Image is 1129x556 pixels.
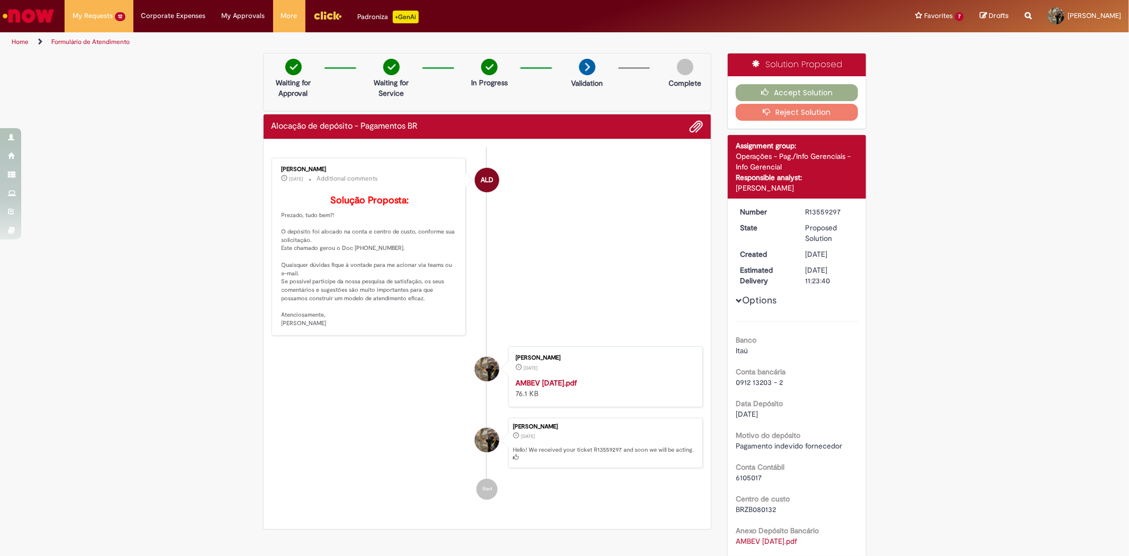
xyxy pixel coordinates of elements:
p: Hello! We received your ticket R13559297 and soon we will be acting. [513,446,697,462]
small: Additional comments [317,174,378,183]
b: Solução Proposta: [330,194,409,207]
b: Anexo Depósito Bancário [736,526,819,535]
b: Conta Contábil [736,462,784,472]
span: Favorites [924,11,953,21]
div: Andressa Luiza Da Silva [475,168,499,192]
button: Add attachments [689,120,703,133]
span: 12 [115,12,125,21]
p: Complete [669,78,701,88]
span: My Approvals [222,11,265,21]
p: In Progress [471,77,508,88]
time: 23/09/2025 14:23:36 [805,249,827,259]
b: Data Depósito [736,399,783,408]
div: 76.1 KB [516,378,692,399]
img: click_logo_yellow_360x200.png [313,7,342,23]
img: img-circle-grey.png [677,59,693,75]
time: 25/09/2025 15:28:03 [290,176,304,182]
a: Download AMBEV 14.08.2025.pdf [736,536,797,546]
h2: Alocação de depósito - Pagamentos BR Ticket history [272,122,418,131]
div: 23/09/2025 14:23:36 [805,249,854,259]
span: [DATE] [290,176,304,182]
time: 23/09/2025 14:23:36 [521,433,535,440]
span: [DATE] [736,409,758,419]
div: Solution Proposed [728,53,866,76]
time: 23/09/2025 14:23:13 [523,365,538,371]
span: [PERSON_NAME] [1068,11,1121,20]
dt: Number [732,207,797,217]
span: ALD [481,167,493,193]
a: Drafts [980,11,1009,21]
span: [DATE] [523,365,538,371]
div: [PERSON_NAME] [736,183,858,193]
div: R13559297 [805,207,854,217]
div: Responsible analyst: [736,172,858,183]
p: +GenAi [393,11,419,23]
img: check-circle-green.png [481,59,498,75]
li: Willian Henrique Dos Santos [272,418,703,469]
span: 0912 13203 - 2 [736,378,783,387]
span: 7 [955,12,964,21]
b: Motivo do depósito [736,431,800,440]
div: Padroniza [358,11,419,23]
dt: State [732,222,797,233]
p: Waiting for Service [366,77,417,98]
p: Validation [571,78,603,88]
div: [PERSON_NAME] [516,355,692,361]
div: Assignment group: [736,140,858,151]
p: Waiting for Approval [268,77,319,98]
p: Prezado, tudo bem?! O depósito foi alocado na conta e centro de custo, conforme sua solicitação. ... [282,195,458,328]
div: Proposed Solution [805,222,854,244]
span: Itaú [736,346,748,355]
div: Operações - Pag./Info Gerenciais - Info Gerencial [736,151,858,172]
img: check-circle-green.png [285,59,302,75]
b: Centro de custo [736,494,790,504]
span: More [281,11,297,21]
div: [PERSON_NAME] [513,424,697,430]
div: Willian Henrique Dos Santos [475,357,499,381]
img: ServiceNow [1,5,56,26]
span: 6105017 [736,473,762,482]
span: Pagamento indevido fornecedor [736,441,842,451]
span: Drafts [989,11,1009,21]
dt: Estimated Delivery [732,265,797,286]
button: Accept Solution [736,84,858,101]
b: Conta bancária [736,367,785,376]
b: Banco [736,335,756,345]
span: My Requests [73,11,113,21]
div: [PERSON_NAME] [282,166,458,173]
span: BRZB080132 [736,505,776,514]
span: Corporate Expenses [141,11,206,21]
a: Home [12,38,29,46]
dt: Created [732,249,797,259]
div: Willian Henrique Dos Santos [475,428,499,452]
ul: Page breadcrumbs [8,32,745,52]
img: check-circle-green.png [383,59,400,75]
span: [DATE] [805,249,827,259]
button: Reject Solution [736,104,858,121]
a: Formulário de Atendimento [51,38,130,46]
div: [DATE] 11:23:40 [805,265,854,286]
img: arrow-next.png [579,59,595,75]
ul: Ticket history [272,147,703,510]
a: AMBEV [DATE].pdf [516,378,577,388]
span: [DATE] [521,433,535,440]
